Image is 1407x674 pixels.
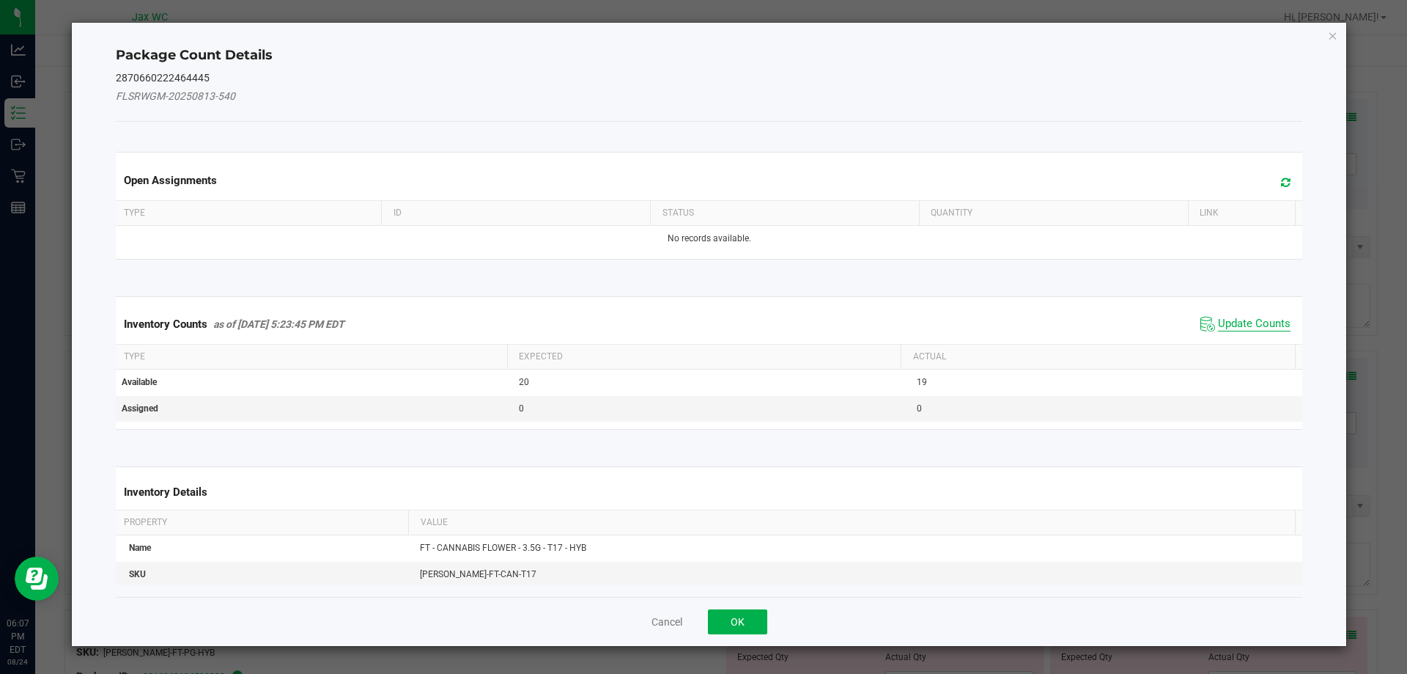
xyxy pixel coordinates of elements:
h5: FLSRWGM-20250813-540 [116,91,1303,102]
span: Name [129,543,151,553]
button: Cancel [651,615,682,629]
h4: Package Count Details [116,46,1303,65]
span: Property [124,517,167,527]
span: Type [124,208,145,218]
span: 19 [917,377,927,387]
iframe: Resource center [15,557,59,601]
span: Actual [913,351,946,362]
h5: 2870660222464445 [116,73,1303,84]
span: Type [124,351,145,362]
span: Update Counts [1218,317,1290,331]
span: 0 [519,403,524,414]
span: Expected [519,351,563,362]
span: Inventory Details [124,486,207,499]
span: FT - CANNABIS FLOWER - 3.5G - T17 - HYB [420,543,586,553]
td: No records available. [113,226,1306,252]
span: Status [662,208,694,218]
span: Assigned [122,403,158,414]
span: Value [421,517,448,527]
span: Available [122,377,157,387]
span: ID [394,208,402,218]
span: 20 [519,377,529,387]
span: Quantity [931,208,972,218]
button: Close [1328,26,1338,44]
span: as of [DATE] 5:23:45 PM EDT [213,318,344,330]
span: 0 [917,403,922,414]
span: SKU [129,569,146,579]
span: Link [1200,208,1219,218]
button: OK [708,609,767,634]
span: Open Assignments [124,174,217,187]
span: Inventory Counts [124,318,207,331]
span: [PERSON_NAME]-FT-CAN-T17 [420,569,536,579]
